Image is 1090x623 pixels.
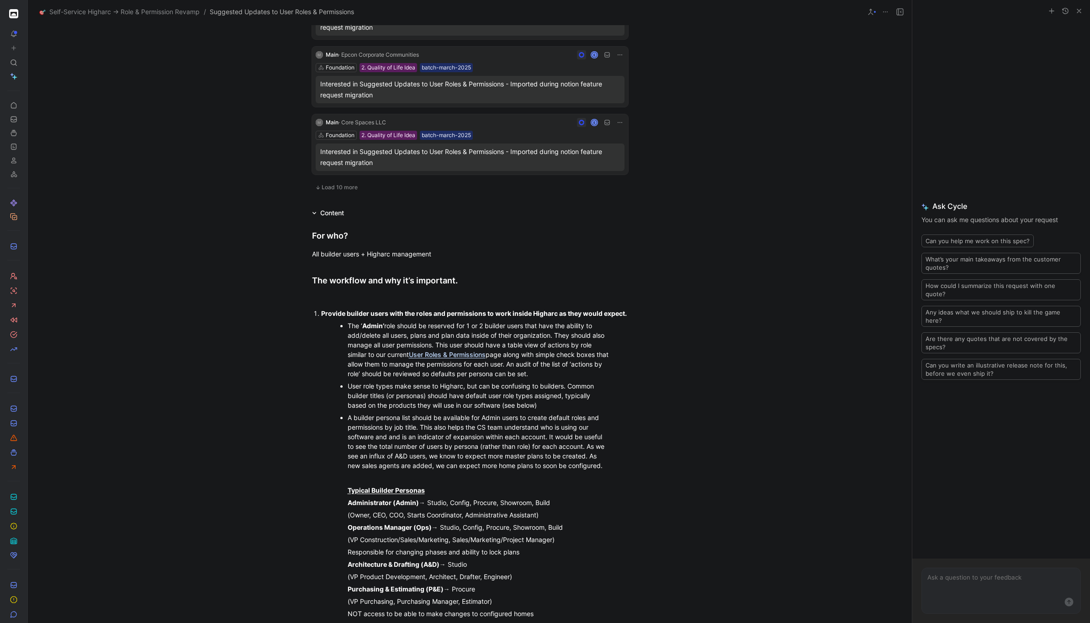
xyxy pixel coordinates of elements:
[409,351,486,358] a: User Roles & Permissions
[921,253,1081,274] button: What’s your main takeaways from the customer quotes?
[348,596,611,606] div: (VP Purchasing, Purchasing Manager, Estimator)
[348,413,611,470] div: A builder persona list should be available for Admin users to create default roles and permission...
[361,131,415,140] div: 2. Quality of Life Idea
[921,279,1081,300] button: How could I summarize this request with one quote?
[921,359,1081,380] button: Can you write an illustrative release note for this, before we even ship it?
[361,63,415,72] div: 2. Quality of Life Idea
[49,6,200,17] span: Self-Service Higharc -> Role & Permission Revamp
[348,560,439,568] strong: Architecture & Drafting (A&D)
[326,119,339,126] span: Main
[348,510,611,520] div: (Owner, CEO, COO, Starts Coordinator, Administrative Assistant)
[591,52,597,58] div: E
[37,6,202,17] button: 🎯Self-Service Higharc -> Role & Permission Revamp
[312,182,361,193] button: Load 10 more
[348,609,611,618] div: NOT access to be able to make changes to configured homes
[326,131,355,140] div: Foundation
[921,214,1081,225] p: You can ask me questions about your request
[422,131,471,140] div: batch-march-2025
[312,249,628,259] div: All builder users + Higharc management
[7,7,20,20] button: Higharc
[348,559,611,569] div: → Studio
[348,523,432,531] strong: Operations Manager (Ops)
[339,119,386,126] span: · Core Spaces LLC
[921,234,1034,247] button: Can you help me work on this spec?
[210,6,354,17] span: Suggested Updates to User Roles & Permissions
[921,306,1081,327] button: Any ideas what we should ship to kill the game here?
[348,585,444,593] strong: Purchasing & Estimating (P&E)
[204,6,206,17] span: /
[320,79,620,101] div: Interested in Suggested Updates to User Roles & Permissions - Imported during notion feature requ...
[312,229,628,242] div: For who?
[422,63,471,72] div: batch-march-2025
[348,535,611,544] div: (VP Construction/Sales/Marketing, Sales/Marketing/Project Manager)
[326,51,339,58] span: Main
[921,201,1081,212] span: Ask Cycle
[308,208,348,218] div: Content
[316,51,323,59] div: M
[312,274,628,287] div: The workflow and why it’s important.
[320,208,344,218] div: Content
[362,322,384,330] strong: Admin’
[9,9,18,18] img: Higharc
[348,572,611,581] div: (VP Product Development, Architect, Drafter, Engineer)
[348,522,611,532] div: → Studio, Config, Procure, Showroom, Build
[322,184,358,191] span: Load 10 more
[348,321,611,378] div: The ‘ role should be reserved for 1 or 2 builder users that have the ability to add/delete all us...
[348,381,611,410] div: User role types make sense to Higharc, but can be confusing to builders. Common builder titles (o...
[326,63,355,72] div: Foundation
[591,120,597,126] div: E
[320,146,620,168] div: Interested in Suggested Updates to User Roles & Permissions - Imported during notion feature requ...
[348,547,611,557] div: Responsible for changing phases and ability to lock plans
[348,486,425,494] u: Typical Builder Personas
[316,119,323,126] div: M
[348,499,419,506] strong: Administrator (Admin)
[321,309,627,317] strong: Provide builder users with the roles and permissions to work inside Higharc as they would expect.
[348,498,611,507] div: → Studio, Config, Procure, Showroom, Build
[339,51,419,58] span: · Epcon Corporate Communities
[348,584,611,594] div: → Procure
[921,332,1081,353] button: Are there any quotes that are not covered by the specs?
[39,9,46,15] img: 🎯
